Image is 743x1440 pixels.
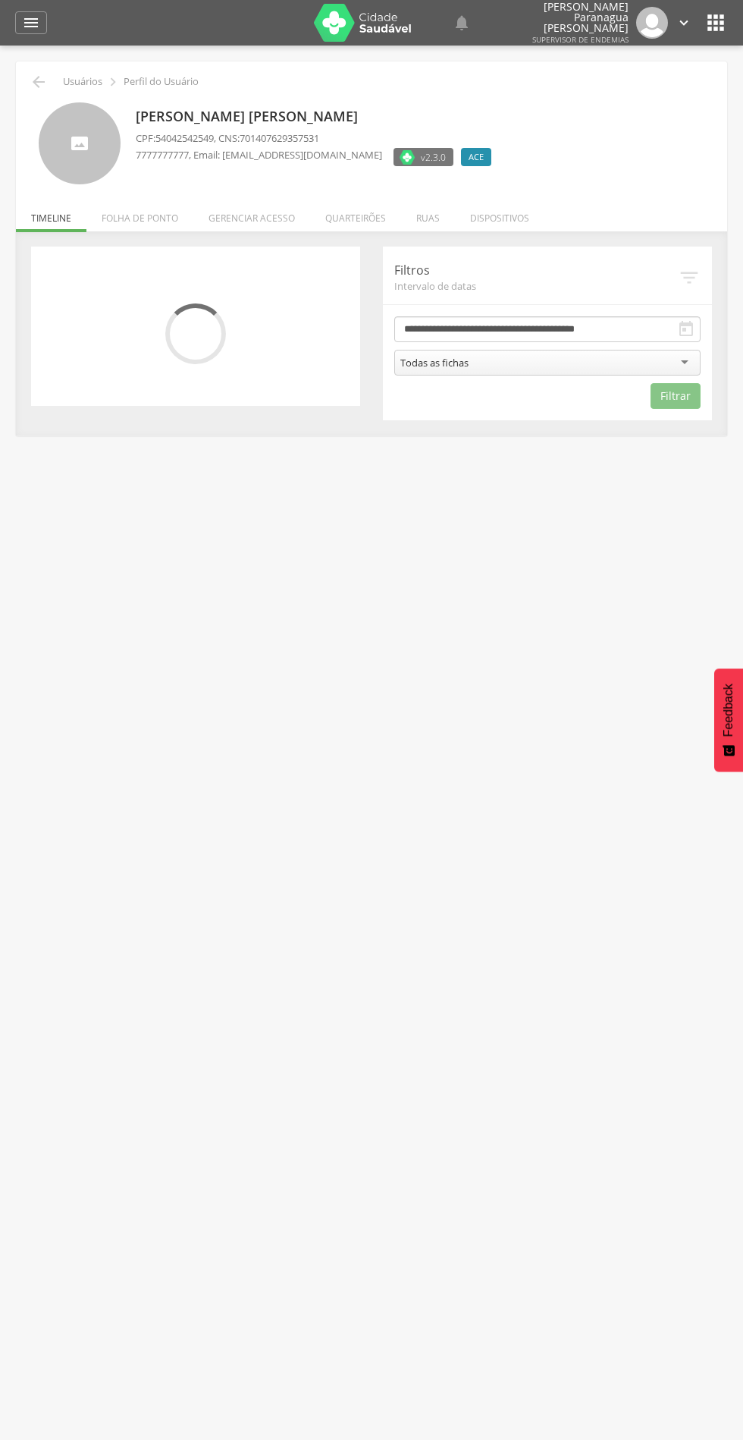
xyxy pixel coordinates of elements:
a:  [676,7,692,39]
span: ACE [469,151,484,163]
li: Gerenciar acesso [193,197,310,232]
p: Perfil do Usuário [124,76,199,88]
p: [PERSON_NAME] Paranagua [PERSON_NAME] [490,2,629,33]
span: Feedback [722,684,735,737]
li: Quarteirões [310,197,401,232]
i:  [678,266,701,289]
a:  [15,11,47,34]
span: Supervisor de Endemias [532,34,629,45]
label: Versão do aplicativo [393,148,453,166]
p: Usuários [63,76,102,88]
p: , Email: [EMAIL_ADDRESS][DOMAIN_NAME] [136,148,382,162]
i:  [453,14,471,32]
li: Folha de ponto [86,197,193,232]
span: v2.3.0 [421,149,446,165]
li: Ruas [401,197,455,232]
i:  [22,14,40,32]
span: 701407629357531 [240,131,319,145]
i:  [676,14,692,31]
span: Intervalo de datas [394,279,678,293]
i:  [677,320,695,338]
i:  [105,74,121,90]
button: Feedback - Mostrar pesquisa [714,668,743,772]
a:  [453,7,471,39]
p: [PERSON_NAME] [PERSON_NAME] [136,107,499,127]
i: Voltar [30,73,48,91]
li: Dispositivos [455,197,544,232]
span: 54042542549 [155,131,214,145]
p: Filtros [394,262,678,279]
div: Todas as fichas [400,356,469,369]
button: Filtrar [651,383,701,409]
i:  [704,11,728,35]
span: 7777777777 [136,148,189,162]
p: CPF: , CNS: [136,131,499,146]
